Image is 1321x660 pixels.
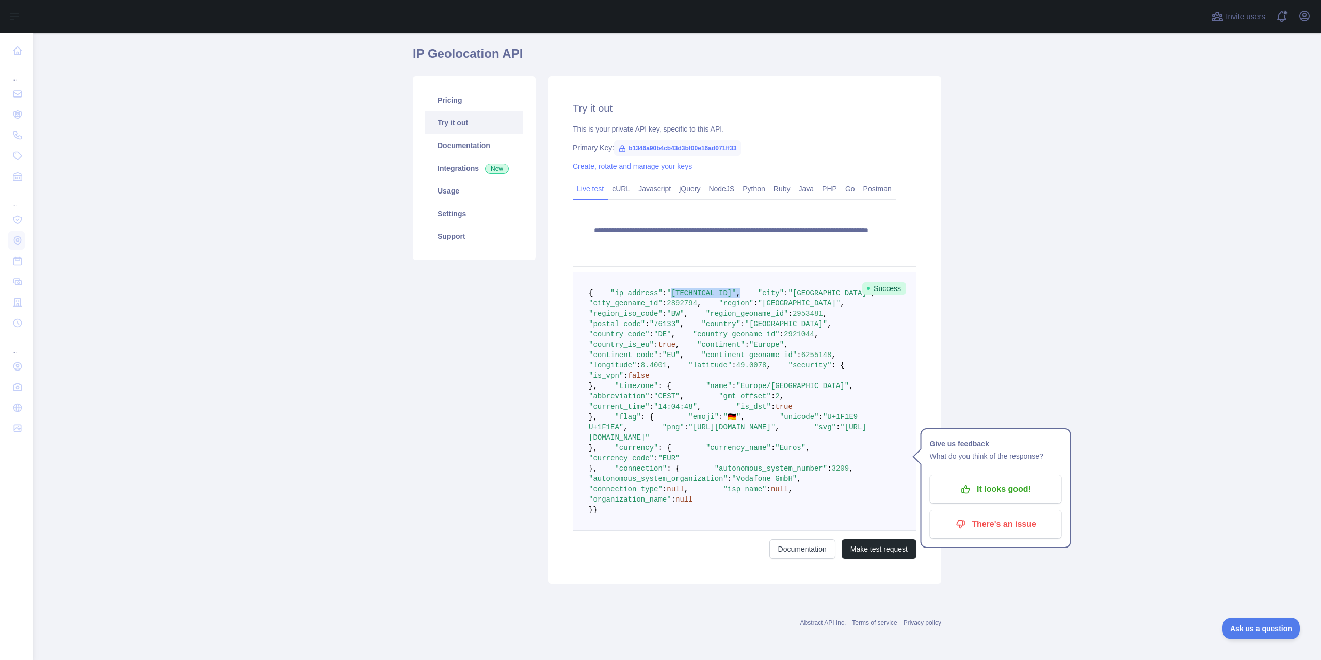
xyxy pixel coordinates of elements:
span: "png" [663,423,684,431]
span: New [485,164,509,174]
div: ... [8,62,25,83]
a: Usage [425,180,523,202]
a: NodeJS [704,181,738,197]
span: : { [658,382,671,390]
span: "timezone" [615,382,658,390]
span: "connection" [615,464,667,473]
span: "abbreviation" [589,392,650,400]
a: Ruby [769,181,795,197]
span: "country_code" [589,330,650,339]
span: : [671,495,675,504]
span: : [836,423,840,431]
span: "flag" [615,413,640,421]
span: : [650,330,654,339]
span: , [849,464,853,473]
button: There's an issue [930,510,1062,539]
a: Support [425,225,523,248]
h1: Give us feedback [930,438,1062,450]
span: : [797,351,801,359]
span: "city" [758,289,784,297]
span: b1346a90b4cb43d3bf00e16ad071ff33 [614,140,740,156]
span: "continent_code" [589,351,658,359]
a: Integrations New [425,157,523,180]
span: "region_iso_code" [589,310,663,318]
iframe: Toggle Customer Support [1222,618,1300,639]
h1: IP Geolocation API [413,45,941,70]
span: : [650,392,654,400]
a: Terms of service [852,619,897,626]
span: null [675,495,693,504]
a: Go [841,181,859,197]
span: "[URL][DOMAIN_NAME]" [688,423,775,431]
span: : [753,299,758,308]
span: "Europe/[GEOGRAPHIC_DATA]" [736,382,849,390]
a: Create, rotate and manage your keys [573,162,692,170]
span: , [684,485,688,493]
span: : { [832,361,845,369]
span: "unicode" [780,413,819,421]
span: : [663,310,667,318]
span: , [697,299,701,308]
span: , [680,392,684,400]
span: , [827,320,831,328]
span: : [645,320,649,328]
span: : [732,382,736,390]
span: : [654,341,658,349]
a: cURL [608,181,634,197]
span: , [832,351,836,359]
a: Privacy policy [904,619,941,626]
span: , [675,341,680,349]
span: "currency" [615,444,658,452]
span: "[TECHNICAL_ID]" [667,289,736,297]
span: Success [862,282,906,295]
span: "🇩🇪" [723,413,741,421]
span: true [775,403,793,411]
span: }, [589,464,598,473]
span: { [589,289,593,297]
h2: Try it out [573,101,916,116]
span: "is_vpn" [589,372,623,380]
a: jQuery [675,181,704,197]
span: : [654,454,658,462]
p: It looks good! [938,480,1054,498]
span: : [728,475,732,483]
span: "latitude" [688,361,732,369]
span: "autonomous_system_number" [715,464,827,473]
span: "is_dst" [736,403,771,411]
span: , [840,299,844,308]
a: Pricing [425,89,523,111]
span: , [767,361,771,369]
span: 3209 [832,464,849,473]
span: }, [589,382,598,390]
span: , [849,382,853,390]
span: "connection_type" [589,485,663,493]
span: : [663,289,667,297]
span: : [740,320,745,328]
a: Try it out [425,111,523,134]
span: null [771,485,788,493]
span: } [593,506,597,514]
span: } [589,506,593,514]
span: : [819,413,823,421]
span: 2953481 [793,310,823,318]
span: "[GEOGRAPHIC_DATA]" [788,289,871,297]
span: : [788,310,793,318]
span: false [628,372,650,380]
span: "ip_address" [610,289,663,297]
span: : [766,485,770,493]
span: : [745,341,749,349]
span: }, [589,444,598,452]
span: , [680,320,684,328]
span: "currency_name" [706,444,771,452]
p: What do you think of the response? [930,450,1062,462]
button: It looks good! [930,475,1062,504]
span: : [827,464,831,473]
span: 6255148 [801,351,832,359]
span: "EUR" [658,454,680,462]
span: 49.0078 [736,361,767,369]
span: : [771,392,775,400]
span: "[GEOGRAPHIC_DATA]" [745,320,827,328]
button: Invite users [1209,8,1267,25]
span: "country_geoname_id" [693,330,780,339]
span: "current_time" [589,403,650,411]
